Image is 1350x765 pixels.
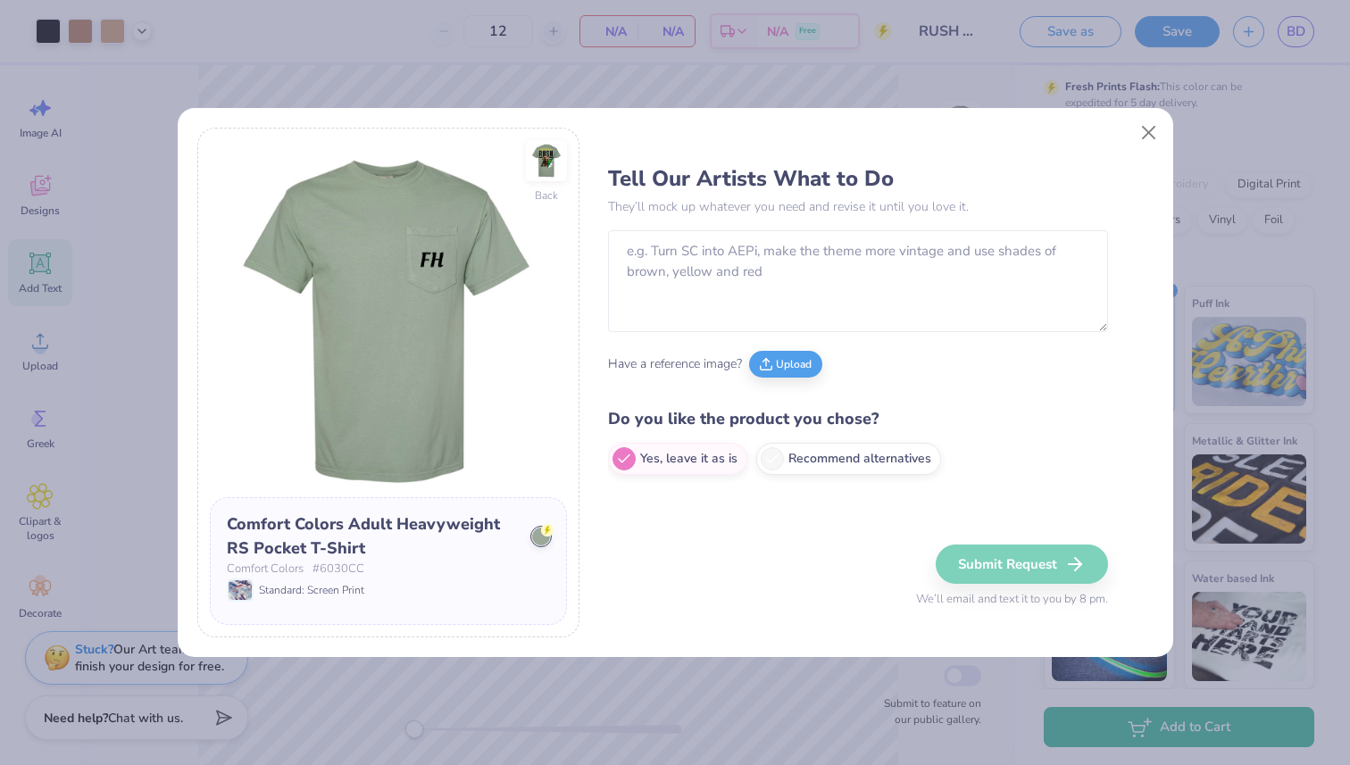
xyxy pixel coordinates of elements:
button: Upload [749,351,822,378]
img: Standard: Screen Print [229,580,252,600]
span: Standard: Screen Print [259,582,364,598]
label: Recommend alternatives [756,443,941,475]
p: They’ll mock up whatever you need and revise it until you love it. [608,197,1108,216]
span: We’ll email and text it to you by 8 pm. [916,591,1108,609]
span: # 6030CC [312,561,364,578]
div: Comfort Colors Adult Heavyweight RS Pocket T-Shirt [227,512,518,561]
span: Comfort Colors [227,561,304,578]
button: Close [1131,115,1165,149]
img: Front [210,140,567,497]
h3: Tell Our Artists What to Do [608,165,1108,192]
h4: Do you like the product you chose? [608,406,1108,432]
span: Have a reference image? [608,354,742,373]
label: Yes, leave it as is [608,443,747,475]
div: Back [535,187,558,204]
